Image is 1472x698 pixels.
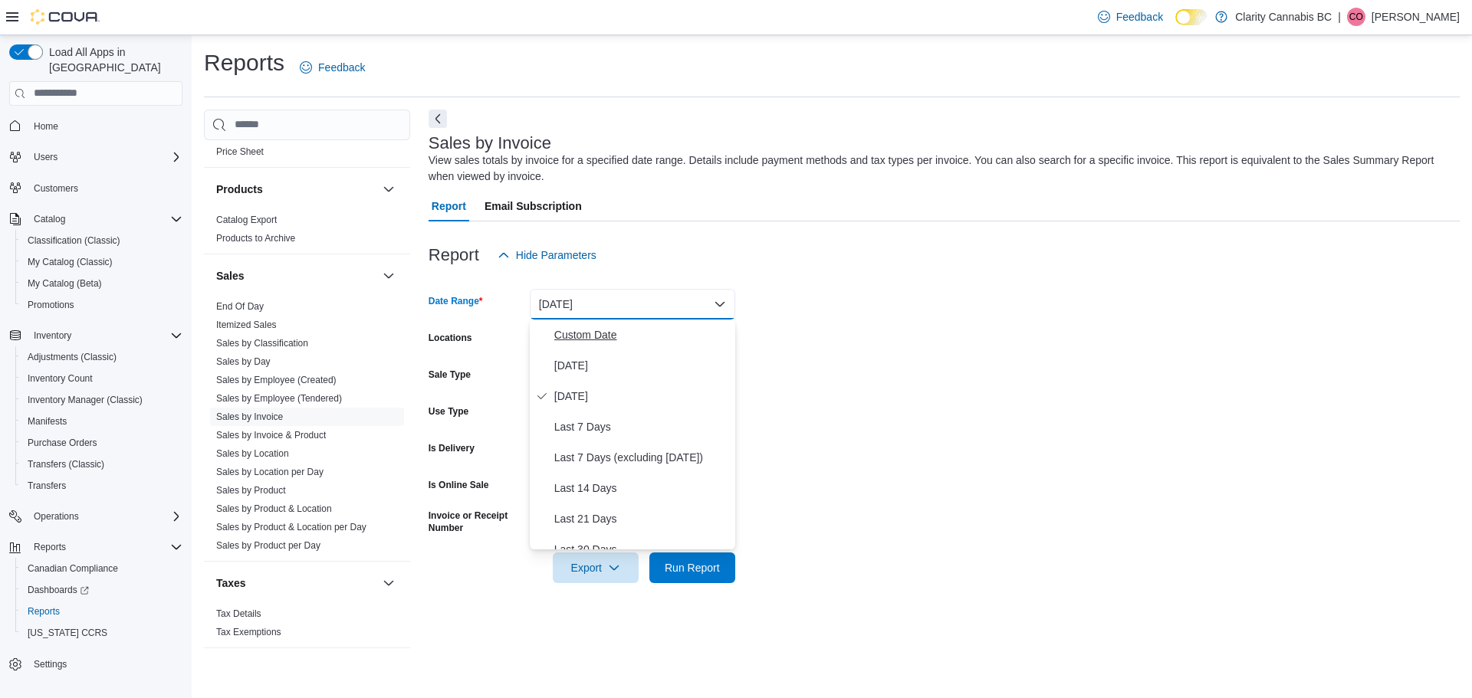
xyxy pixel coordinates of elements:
[21,477,182,495] span: Transfers
[216,627,281,637] a: Tax Exemptions
[216,375,337,385] a: Sales by Employee (Created)
[15,432,189,454] button: Purchase Orders
[216,411,283,423] span: Sales by Invoice
[21,559,182,578] span: Canadian Compliance
[15,230,189,251] button: Classification (Classic)
[15,558,189,579] button: Canadian Compliance
[34,151,58,163] span: Users
[21,602,66,621] a: Reports
[28,210,182,228] span: Catalog
[216,575,376,591] button: Taxes
[429,479,489,491] label: Is Online Sale
[34,213,65,225] span: Catalog
[28,117,64,136] a: Home
[28,480,66,492] span: Transfers
[15,368,189,389] button: Inventory Count
[216,146,264,157] a: Price Sheet
[28,116,182,136] span: Home
[21,253,119,271] a: My Catalog (Classic)
[1349,8,1363,26] span: CO
[3,325,189,346] button: Inventory
[21,274,182,293] span: My Catalog (Beta)
[21,581,182,599] span: Dashboards
[21,624,182,642] span: Washington CCRS
[28,605,60,618] span: Reports
[379,180,398,198] button: Products
[216,338,308,349] a: Sales by Classification
[1092,2,1169,32] a: Feedback
[216,503,332,515] span: Sales by Product & Location
[34,182,78,195] span: Customers
[429,152,1452,185] div: View sales totals by invoice for a specified date range. Details include payment methods and tax ...
[21,296,182,314] span: Promotions
[216,356,271,368] span: Sales by Day
[216,393,342,404] a: Sales by Employee (Tendered)
[554,479,729,497] span: Last 14 Days
[21,348,182,366] span: Adjustments (Classic)
[21,559,124,578] a: Canadian Compliance
[554,510,729,528] span: Last 21 Days
[516,247,596,263] span: Hide Parameters
[530,289,735,320] button: [DATE]
[15,579,189,601] a: Dashboards
[216,233,295,244] a: Products to Archive
[21,348,123,366] a: Adjustments (Classic)
[28,210,71,228] button: Catalog
[1116,9,1163,25] span: Feedback
[28,148,64,166] button: Users
[15,601,189,622] button: Reports
[28,562,118,575] span: Canadian Compliance
[216,182,263,197] h3: Products
[28,415,67,428] span: Manifests
[429,110,447,128] button: Next
[216,411,283,422] a: Sales by Invoice
[1235,8,1332,26] p: Clarity Cannabis BC
[429,332,472,344] label: Locations
[28,326,182,345] span: Inventory
[216,466,324,478] span: Sales by Location per Day
[216,182,376,197] button: Products
[1175,9,1207,25] input: Dark Mode
[3,536,189,558] button: Reports
[3,506,189,527] button: Operations
[216,467,324,477] a: Sales by Location per Day
[294,52,371,83] a: Feedback
[43,44,182,75] span: Load All Apps in [GEOGRAPHIC_DATA]
[491,240,603,270] button: Hide Parameters
[1347,8,1365,26] div: Cayleb Olson
[216,320,277,330] a: Itemized Sales
[318,60,365,75] span: Feedback
[216,522,366,533] a: Sales by Product & Location per Day
[216,268,245,283] h3: Sales
[379,267,398,285] button: Sales
[554,418,729,436] span: Last 7 Days
[28,654,182,673] span: Settings
[216,146,264,158] span: Price Sheet
[649,552,735,583] button: Run Report
[3,653,189,675] button: Settings
[204,143,410,167] div: Pricing
[3,177,189,199] button: Customers
[31,9,100,25] img: Cova
[34,329,71,342] span: Inventory
[21,231,182,250] span: Classification (Classic)
[21,369,99,388] a: Inventory Count
[216,503,332,514] a: Sales by Product & Location
[34,120,58,133] span: Home
[216,608,261,620] span: Tax Details
[216,575,246,591] h3: Taxes
[21,391,149,409] a: Inventory Manager (Classic)
[379,574,398,592] button: Taxes
[216,337,308,349] span: Sales by Classification
[15,411,189,432] button: Manifests
[216,484,286,496] span: Sales by Product
[21,602,182,621] span: Reports
[34,510,79,523] span: Operations
[216,447,289,460] span: Sales by Location
[204,297,410,561] div: Sales
[553,552,639,583] button: Export
[204,605,410,647] div: Taxes
[28,299,74,311] span: Promotions
[485,191,582,221] span: Email Subscription
[216,232,295,244] span: Products to Archive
